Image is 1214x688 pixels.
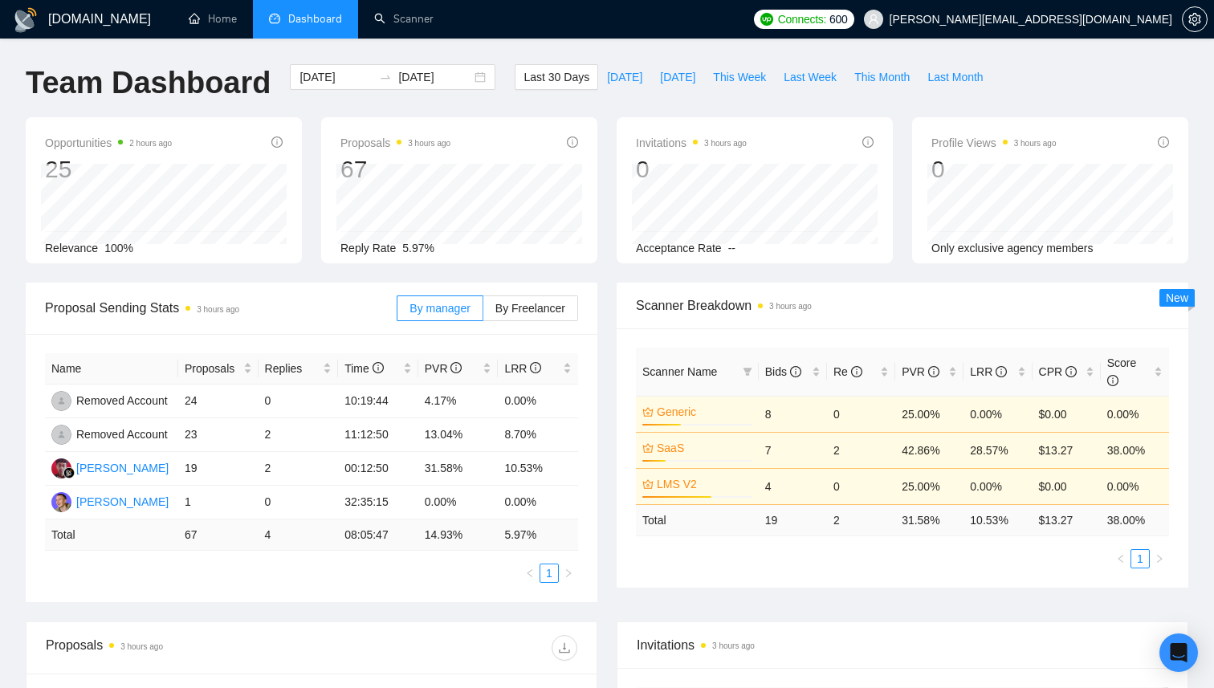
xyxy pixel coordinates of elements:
span: Invitations [637,635,1168,655]
td: 0.00% [963,468,1032,504]
button: download [552,635,577,661]
img: upwork-logo.png [760,13,773,26]
td: 4 [259,519,339,551]
td: 7 [759,432,827,468]
td: 25.00% [895,396,963,432]
img: gigradar-bm.png [63,467,75,478]
span: info-circle [862,136,874,148]
td: $ 13.27 [1033,504,1101,535]
button: Last Week [775,64,845,90]
span: LRR [504,362,541,375]
span: Last Week [784,68,837,86]
button: left [1111,549,1130,568]
li: Previous Page [1111,549,1130,568]
td: 28.57% [963,432,1032,468]
td: 23 [178,418,259,452]
a: SaaS [657,439,749,457]
time: 3 hours ago [712,641,755,650]
td: 42.86% [895,432,963,468]
td: 0 [827,468,895,504]
span: left [525,568,535,578]
span: CPR [1039,365,1077,378]
span: 5.97% [402,242,434,254]
span: info-circle [1107,375,1118,386]
img: EG [51,458,71,478]
div: [PERSON_NAME] [76,459,169,477]
img: BS [51,492,71,512]
span: -- [728,242,735,254]
button: [DATE] [651,64,704,90]
td: 19 [178,452,259,486]
time: 2 hours ago [129,139,172,148]
td: 13.04% [418,418,499,452]
div: 0 [931,154,1057,185]
span: setting [1183,13,1207,26]
span: Profile Views [931,133,1057,153]
button: This Week [704,64,775,90]
div: Open Intercom Messenger [1159,633,1198,672]
span: Replies [265,360,320,377]
span: This Week [713,68,766,86]
div: Proposals [46,635,312,661]
td: 25.00% [895,468,963,504]
span: Invitations [636,133,747,153]
td: 8 [759,396,827,432]
span: By manager [409,302,470,315]
a: 1 [540,564,558,582]
span: Scanner Name [642,365,717,378]
span: download [552,641,576,654]
span: Re [833,365,862,378]
td: 2 [259,418,339,452]
li: 1 [1130,549,1150,568]
th: Replies [259,353,339,385]
span: [DATE] [607,68,642,86]
span: crown [642,406,654,417]
span: Proposal Sending Stats [45,298,397,318]
td: 14.93 % [418,519,499,551]
span: Dashboard [288,12,342,26]
td: Total [636,504,759,535]
td: 0 [259,486,339,519]
time: 3 hours ago [408,139,450,148]
span: By Freelancer [495,302,565,315]
a: EG[PERSON_NAME] [51,461,169,474]
td: $0.00 [1033,468,1101,504]
span: filter [743,367,752,377]
time: 3 hours ago [1014,139,1057,148]
span: PVR [425,362,462,375]
li: Next Page [1150,549,1169,568]
td: 00:12:50 [338,452,418,486]
a: Generic [657,403,749,421]
div: Removed Account [76,392,168,409]
span: LRR [970,365,1007,378]
td: 0.00% [498,486,578,519]
td: 31.58 % [895,504,963,535]
td: $0.00 [1033,396,1101,432]
a: searchScanner [374,12,434,26]
a: BS[PERSON_NAME] [51,495,169,507]
td: 0.00% [1101,396,1169,432]
span: info-circle [271,136,283,148]
button: This Month [845,64,919,90]
input: Start date [299,68,373,86]
td: 4.17% [418,385,499,418]
span: Relevance [45,242,98,254]
span: info-circle [851,366,862,377]
span: user [868,14,879,25]
a: setting [1182,13,1208,26]
span: Time [344,362,383,375]
td: 4 [759,468,827,504]
td: 10.53% [498,452,578,486]
span: info-circle [996,366,1007,377]
span: crown [642,442,654,454]
button: [DATE] [598,64,651,90]
td: 0.00% [498,385,578,418]
span: Opportunities [45,133,172,153]
span: right [564,568,573,578]
span: info-circle [790,366,801,377]
td: 1 [178,486,259,519]
span: Last Month [927,68,983,86]
img: RA [51,425,71,445]
td: 0 [259,385,339,418]
button: left [520,564,540,583]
